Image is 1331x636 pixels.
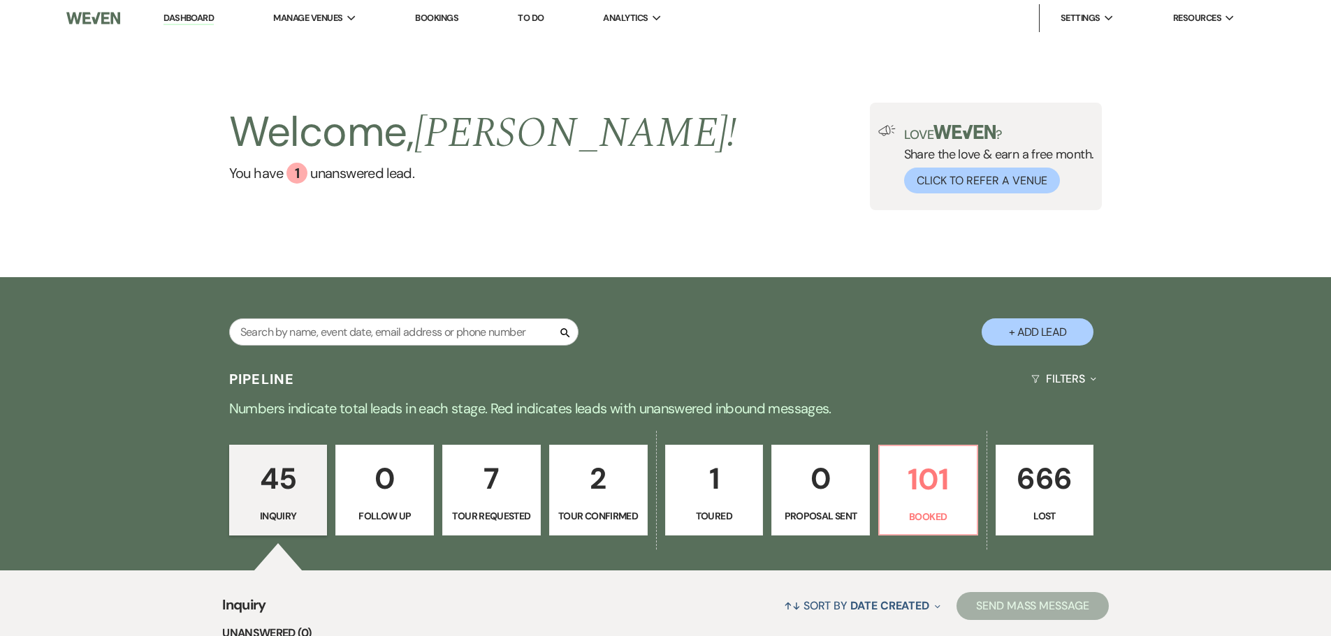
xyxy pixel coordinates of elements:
[933,125,996,139] img: weven-logo-green.svg
[344,508,425,524] p: Follow Up
[558,508,639,524] p: Tour Confirmed
[163,397,1169,420] p: Numbers indicate total leads in each stage. Red indicates leads with unanswered inbound messages.
[780,508,861,524] p: Proposal Sent
[335,445,434,535] a: 0Follow Up
[238,455,319,502] p: 45
[415,12,458,24] a: Bookings
[878,125,896,136] img: loud-speaker-illustration.svg
[996,445,1094,535] a: 666Lost
[1005,508,1085,524] p: Lost
[229,318,579,346] input: Search by name, event date, email address or phone number
[603,11,648,25] span: Analytics
[442,445,541,535] a: 7Tour Requested
[1005,455,1085,502] p: 666
[896,125,1094,193] div: Share the love & earn a free month.
[344,455,425,502] p: 0
[1026,360,1102,397] button: Filters
[674,455,755,502] p: 1
[451,508,532,524] p: Tour Requested
[888,456,968,503] p: 101
[549,445,648,535] a: 2Tour Confirmed
[771,445,870,535] a: 0Proposal Sent
[286,163,307,184] div: 1
[784,598,801,613] span: ↑↓
[229,445,328,535] a: 45Inquiry
[1061,11,1100,25] span: Settings
[66,3,119,33] img: Weven Logo
[665,445,764,535] a: 1Toured
[1173,11,1221,25] span: Resources
[888,509,968,524] p: Booked
[222,594,266,624] span: Inquiry
[982,318,1093,346] button: + Add Lead
[163,12,214,25] a: Dashboard
[238,508,319,524] p: Inquiry
[878,445,978,535] a: 101Booked
[451,455,532,502] p: 7
[229,369,295,389] h3: Pipeline
[778,587,946,624] button: Sort By Date Created
[518,12,544,24] a: To Do
[957,592,1109,620] button: Send Mass Message
[850,598,929,613] span: Date Created
[674,508,755,524] p: Toured
[229,103,737,163] h2: Welcome,
[273,11,342,25] span: Manage Venues
[904,125,1094,141] p: Love ?
[904,168,1060,193] button: Click to Refer a Venue
[414,101,737,165] span: [PERSON_NAME] !
[229,163,737,184] a: You have 1 unanswered lead.
[558,455,639,502] p: 2
[780,455,861,502] p: 0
